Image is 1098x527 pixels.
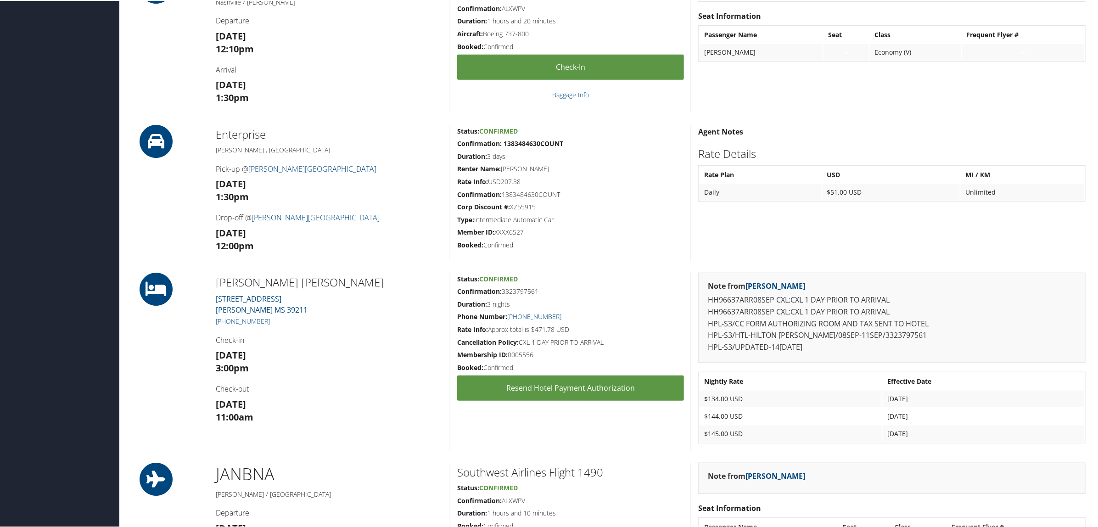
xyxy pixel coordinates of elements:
[457,324,684,333] h5: Approx total is $471.78 USD
[961,166,1084,182] th: MI / KM
[457,508,684,517] h5: 1 hours and 10 minutes
[708,470,805,480] strong: Note from
[870,43,961,60] td: Economy (V)
[457,349,684,359] h5: 0005556
[457,240,684,249] h5: Confirmed
[457,138,563,147] strong: Confirmation: 1383484630COUNT
[883,372,1084,389] th: Effective Date
[457,362,684,371] h5: Confirmed
[216,90,249,103] strong: 1:30pm
[457,495,684,505] h5: ALXWPV
[457,126,479,135] strong: Status:
[216,145,443,154] h5: [PERSON_NAME] , [GEOGRAPHIC_DATA]
[216,78,246,90] strong: [DATE]
[457,508,487,516] strong: Duration:
[216,42,254,54] strong: 12:10pm
[457,240,483,248] strong: Booked:
[457,41,483,50] strong: Booked:
[216,334,443,344] h4: Check-in
[216,293,308,314] a: [STREET_ADDRESS][PERSON_NAME] MS 39211
[216,348,246,360] strong: [DATE]
[216,383,443,393] h4: Check-out
[248,163,376,173] a: [PERSON_NAME][GEOGRAPHIC_DATA]
[457,189,684,198] h5: 1383484630COUNT
[700,43,823,60] td: [PERSON_NAME]
[479,274,518,282] span: Confirmed
[507,311,561,320] a: [PHONE_NUMBER]
[216,239,254,251] strong: 12:00pm
[216,316,270,325] a: [PHONE_NUMBER]
[823,166,960,182] th: USD
[457,163,501,172] strong: Renter Name:
[700,26,823,42] th: Passenger Name
[457,3,684,12] h5: ALXWPV
[457,375,684,400] a: Resend Hotel Payment Authorization
[457,349,508,358] strong: Membership ID:
[745,280,805,290] a: [PERSON_NAME]
[216,15,443,25] h4: Departure
[870,26,961,42] th: Class
[457,176,488,185] strong: Rate Info:
[216,397,246,409] strong: [DATE]
[457,151,487,160] strong: Duration:
[457,311,507,320] strong: Phone Number:
[457,299,487,308] strong: Duration:
[457,41,684,50] h5: Confirmed
[457,482,479,491] strong: Status:
[457,202,510,210] strong: Corp Discount #:
[457,286,502,295] strong: Confirmation:
[457,362,483,371] strong: Booked:
[216,163,443,173] h4: Pick-up @
[552,90,589,98] a: Baggage Info
[457,299,684,308] h5: 3 nights
[479,126,518,135] span: Confirmed
[698,10,761,20] strong: Seat Information
[216,29,246,41] strong: [DATE]
[700,390,882,406] td: $134.00 USD
[216,226,246,238] strong: [DATE]
[457,16,684,25] h5: 1 hours and 20 minutes
[457,227,494,235] strong: Member ID:
[216,190,249,202] strong: 1:30pm
[457,28,684,38] h5: Boeing 737-800
[457,337,519,346] strong: Cancellation Policy:
[216,462,443,485] h1: JAN BNA
[823,183,960,200] td: $51.00 USD
[961,183,1084,200] td: Unlimited
[700,183,822,200] td: Daily
[216,361,249,373] strong: 3:00pm
[216,64,443,74] h4: Arrival
[457,3,502,12] strong: Confirmation:
[708,293,1076,352] p: HH96637ARR08SEP CXL:CXL 1 DAY PRIOR TO ARRIVAL HH96637ARR08SEP CXL:CXL 1 DAY PRIOR TO ARRIVAL HPL...
[457,202,684,211] h5: XZ55915
[479,482,518,491] span: Confirmed
[216,489,443,498] h5: [PERSON_NAME] / [GEOGRAPHIC_DATA]
[883,425,1084,441] td: [DATE]
[457,214,684,224] h5: Intermediate Automatic Car
[457,151,684,160] h5: 3 days
[700,425,882,441] td: $145.00 USD
[457,495,502,504] strong: Confirmation:
[745,470,805,480] a: [PERSON_NAME]
[698,502,761,512] strong: Seat Information
[823,26,869,42] th: Seat
[700,407,882,424] td: $144.00 USD
[457,189,502,198] strong: Confirmation:
[698,126,743,136] strong: Agent Notes
[457,286,684,295] h5: 3323797561
[700,372,882,389] th: Nightly Rate
[967,47,1080,56] div: --
[216,126,443,141] h2: Enterprise
[457,163,684,173] h5: [PERSON_NAME]
[457,324,488,333] strong: Rate Info:
[700,166,822,182] th: Rate Plan
[216,507,443,517] h4: Departure
[698,145,1086,161] h2: Rate Details
[216,274,443,289] h2: [PERSON_NAME] [PERSON_NAME]
[457,214,474,223] strong: Type:
[457,16,487,24] strong: Duration:
[962,26,1084,42] th: Frequent Flyer #
[883,407,1084,424] td: [DATE]
[457,337,684,346] h5: CXL 1 DAY PRIOR TO ARRIVAL
[457,274,479,282] strong: Status:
